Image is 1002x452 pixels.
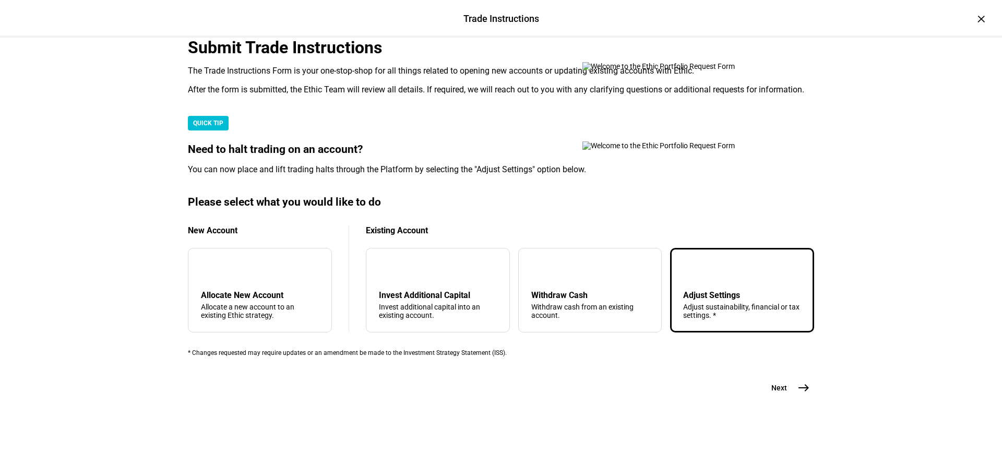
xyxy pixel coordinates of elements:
div: Invest additional capital into an existing account. [379,303,497,319]
mat-icon: arrow_downward [381,263,393,276]
div: Please select what you would like to do [188,196,814,209]
mat-icon: add [203,263,216,276]
img: Welcome to the Ethic Portfolio Request Form [582,62,770,70]
img: Welcome to the Ethic Portfolio Request Form [582,141,770,150]
span: Next [771,383,787,393]
button: Next [759,377,814,398]
div: * Changes requested may require updates or an amendment be made to the Investment Strategy Statem... [188,349,814,356]
div: Allocate New Account [201,290,319,300]
div: New Account [188,225,332,235]
div: Need to halt trading on an account? [188,143,814,156]
div: The Trade Instructions Form is your one-stop-shop for all things related to opening new accounts ... [188,66,814,76]
div: You can now place and lift trading halts through the Platform by selecting the "Adjust Settings" ... [188,164,814,175]
div: Withdraw Cash [531,290,649,300]
div: × [973,10,989,27]
div: Invest Additional Capital [379,290,497,300]
div: Withdraw cash from an existing account. [531,303,649,319]
div: Adjust sustainability, financial or tax settings. * [683,303,801,319]
div: Allocate a new account to an existing Ethic strategy. [201,303,319,319]
div: QUICK TIP [188,116,229,130]
div: Adjust Settings [683,290,801,300]
div: Submit Trade Instructions [188,38,814,57]
div: After the form is submitted, the Ethic Team will review all details. If required, we will reach o... [188,85,814,95]
mat-icon: east [797,382,810,394]
div: Trade Instructions [463,12,539,26]
mat-icon: tune [683,261,700,278]
mat-icon: arrow_upward [533,263,546,276]
div: Existing Account [366,225,814,235]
